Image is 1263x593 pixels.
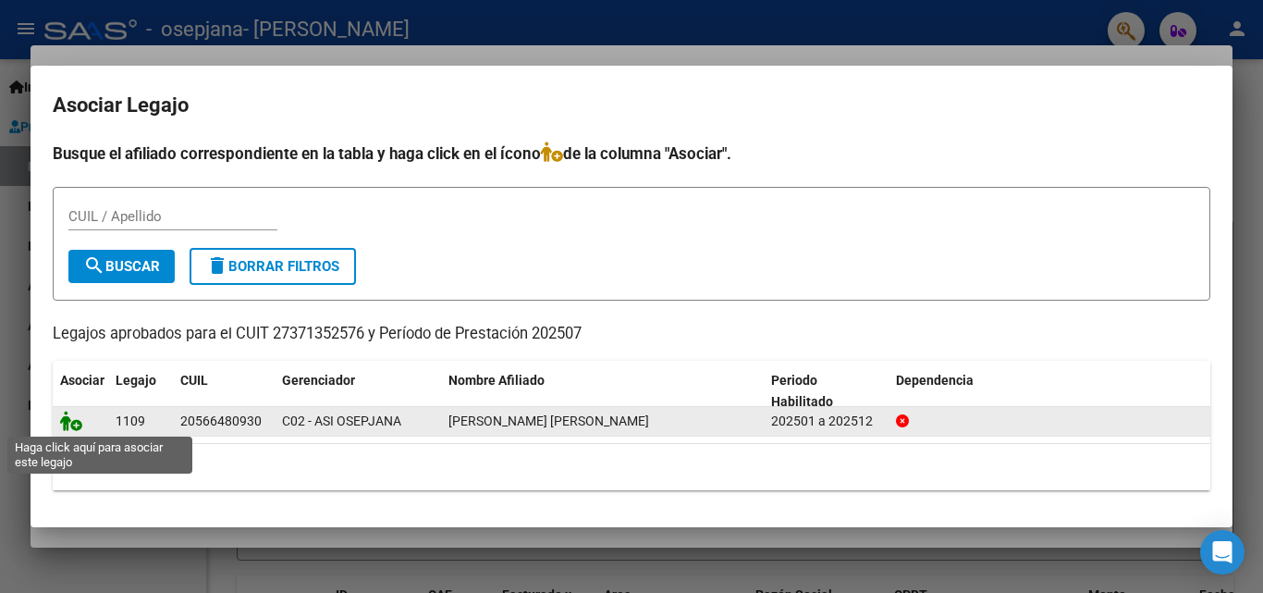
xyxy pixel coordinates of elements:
span: Legajo [116,373,156,388]
span: C02 - ASI OSEPJANA [282,414,401,428]
span: Asociar [60,373,104,388]
span: Nombre Afiliado [448,373,545,388]
datatable-header-cell: CUIL [173,361,275,422]
mat-icon: search [83,254,105,277]
datatable-header-cell: Periodo Habilitado [764,361,889,422]
div: 1 registros [53,444,1210,490]
mat-icon: delete [206,254,228,277]
button: Borrar Filtros [190,248,356,285]
span: SEQUEIRA DOMINGUEZ FRANCISCO MAURO [448,414,649,428]
datatable-header-cell: Gerenciador [275,361,441,422]
button: Buscar [68,250,175,283]
div: 202501 a 202512 [771,411,881,432]
datatable-header-cell: Legajo [108,361,173,422]
span: CUIL [180,373,208,388]
h4: Busque el afiliado correspondiente en la tabla y haga click en el ícono de la columna "Asociar". [53,142,1210,166]
span: Gerenciador [282,373,355,388]
span: Buscar [83,258,160,275]
span: Borrar Filtros [206,258,339,275]
h2: Asociar Legajo [53,88,1210,123]
datatable-header-cell: Asociar [53,361,108,422]
div: Open Intercom Messenger [1200,530,1245,574]
datatable-header-cell: Nombre Afiliado [441,361,764,422]
span: Periodo Habilitado [771,373,833,409]
span: Dependencia [896,373,974,388]
div: 20566480930 [180,411,262,432]
span: 1109 [116,414,145,428]
p: Legajos aprobados para el CUIT 27371352576 y Período de Prestación 202507 [53,323,1210,346]
datatable-header-cell: Dependencia [889,361,1211,422]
